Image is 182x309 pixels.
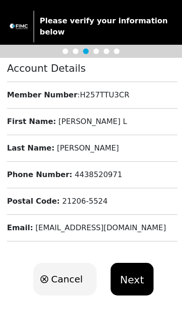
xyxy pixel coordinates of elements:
[40,16,168,36] strong: Please verify your information below
[111,263,153,295] button: Next
[7,170,72,179] b: Phone Number :
[33,263,97,295] button: Cancel
[7,90,77,99] b: Member Number
[7,143,177,154] div: [PERSON_NAME]
[7,62,177,75] h4: Account Details
[7,89,177,101] div: : H257TTU3CR
[9,23,28,29] img: trx now logo
[51,272,83,286] span: Cancel
[7,117,56,126] b: First Name :
[7,169,177,180] div: 4438520971
[7,197,60,206] b: Postal Code :
[7,223,33,232] b: Email :
[7,222,177,233] div: [EMAIL_ADDRESS][DOMAIN_NAME]
[7,196,177,207] div: 21206-5524
[7,144,55,152] b: Last Name :
[7,116,177,127] div: [PERSON_NAME] L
